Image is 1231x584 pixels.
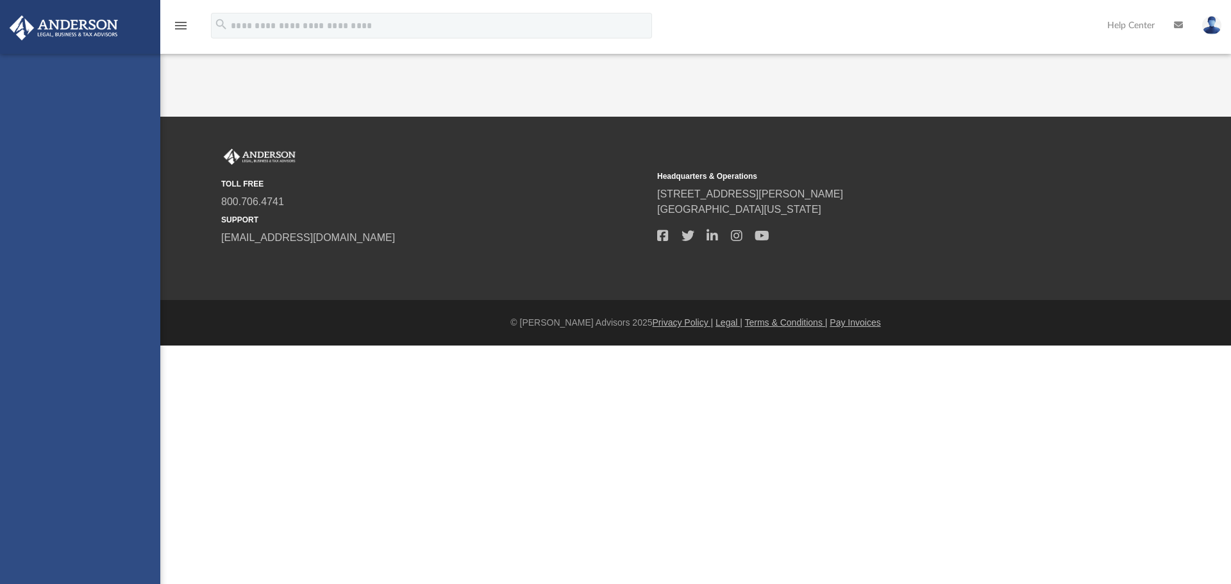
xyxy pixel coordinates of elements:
div: © [PERSON_NAME] Advisors 2025 [160,316,1231,330]
a: Legal | [716,317,742,328]
a: [GEOGRAPHIC_DATA][US_STATE] [657,204,821,215]
a: 800.706.4741 [221,196,284,207]
a: Terms & Conditions | [745,317,828,328]
small: TOLL FREE [221,178,648,190]
i: search [214,17,228,31]
a: [STREET_ADDRESS][PERSON_NAME] [657,188,843,199]
small: SUPPORT [221,214,648,226]
a: [EMAIL_ADDRESS][DOMAIN_NAME] [221,232,395,243]
a: Pay Invoices [830,317,880,328]
a: menu [173,24,188,33]
img: User Pic [1202,16,1221,35]
img: Anderson Advisors Platinum Portal [6,15,122,40]
a: Privacy Policy | [653,317,714,328]
i: menu [173,18,188,33]
small: Headquarters & Operations [657,171,1084,182]
img: Anderson Advisors Platinum Portal [221,149,298,165]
